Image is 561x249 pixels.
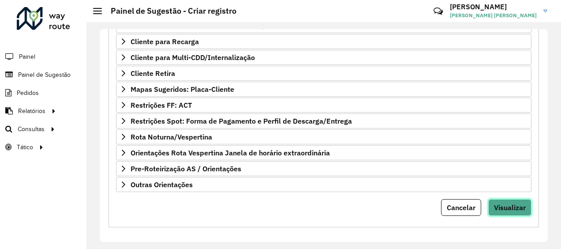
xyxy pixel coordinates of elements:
[116,82,531,97] a: Mapas Sugeridos: Placa-Cliente
[18,106,45,116] span: Relatórios
[18,124,45,134] span: Consultas
[19,52,35,61] span: Painel
[131,38,199,45] span: Cliente para Recarga
[131,117,352,124] span: Restrições Spot: Forma de Pagamento e Perfil de Descarga/Entrega
[116,34,531,49] a: Cliente para Recarga
[116,66,531,81] a: Cliente Retira
[131,22,310,29] span: Preservar Cliente - Devem ficar no buffer, não roteirizar
[116,177,531,192] a: Outras Orientações
[494,203,526,212] span: Visualizar
[131,54,255,61] span: Cliente para Multi-CDD/Internalização
[17,88,39,98] span: Pedidos
[18,70,71,79] span: Painel de Sugestão
[131,149,330,156] span: Orientações Rota Vespertina Janela de horário extraordinária
[131,133,212,140] span: Rota Noturna/Vespertina
[450,11,537,19] span: [PERSON_NAME] [PERSON_NAME]
[116,98,531,113] a: Restrições FF: ACT
[488,199,531,216] button: Visualizar
[429,2,448,21] a: Contato Rápido
[131,70,175,77] span: Cliente Retira
[116,50,531,65] a: Cliente para Multi-CDD/Internalização
[116,161,531,176] a: Pre-Roteirização AS / Orientações
[441,199,481,216] button: Cancelar
[131,86,234,93] span: Mapas Sugeridos: Placa-Cliente
[450,3,537,11] h3: [PERSON_NAME]
[17,143,33,152] span: Tático
[116,129,531,144] a: Rota Noturna/Vespertina
[131,165,241,172] span: Pre-Roteirização AS / Orientações
[447,203,475,212] span: Cancelar
[102,6,236,16] h2: Painel de Sugestão - Criar registro
[116,113,531,128] a: Restrições Spot: Forma de Pagamento e Perfil de Descarga/Entrega
[131,102,192,109] span: Restrições FF: ACT
[131,181,193,188] span: Outras Orientações
[116,145,531,160] a: Orientações Rota Vespertina Janela de horário extraordinária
